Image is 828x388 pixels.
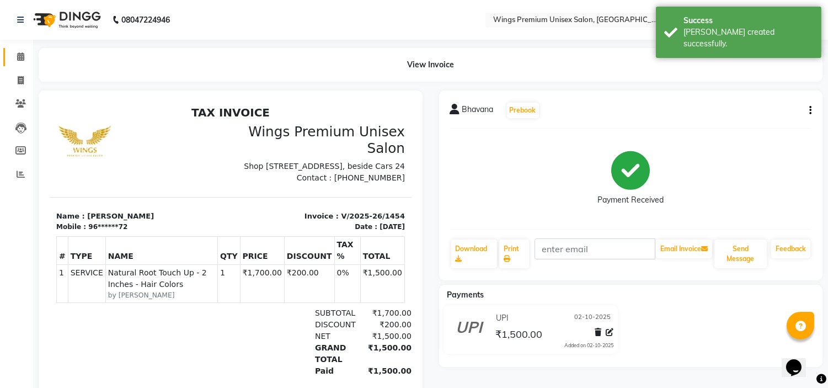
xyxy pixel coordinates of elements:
div: Bill created successfully. [683,26,813,50]
span: Front Desk [170,335,211,343]
p: Contact : [PHONE_NUMBER] [188,71,355,82]
a: Feedback [771,240,810,258]
th: # [7,135,19,163]
td: 1 [7,163,19,201]
div: ₹1,500.00 [310,241,362,264]
div: Success [683,15,813,26]
b: 08047224946 [121,4,170,35]
div: ₹1,500.00 [310,264,362,275]
td: 0% [285,163,311,201]
div: Payment Received [597,195,664,206]
td: ₹1,500.00 [311,163,355,201]
div: DISCOUNT [259,217,311,229]
div: Mobile : [7,120,36,130]
div: Paid [259,264,311,275]
a: Print [499,240,529,268]
th: NAME [56,135,168,163]
h3: Wings Premium Unisex Salon [188,22,355,55]
button: Prebook [507,103,539,118]
iframe: chat widget [782,344,817,377]
th: TAX % [285,135,311,163]
td: SERVICE [18,163,56,201]
div: NET [259,229,311,241]
td: 1 [168,163,191,201]
th: DISCOUNT [234,135,285,163]
div: ₹200.00 [310,217,362,229]
th: TOTAL [311,135,355,163]
span: ₹1,500.00 [495,328,542,343]
p: Invoice : V/2025-26/1454 [188,109,355,120]
div: [DATE] [330,120,355,130]
span: UPI [496,312,509,324]
th: QTY [168,135,191,163]
button: Send Message [714,240,767,268]
p: Please visit again ! #NoRefund NoRe-do [7,289,355,329]
img: logo [28,4,104,35]
a: Download [451,240,497,268]
span: Natural Root Touch Up - 2 Inches - Hair Colors [58,166,165,189]
div: View Invoice [39,48,822,82]
input: enter email [535,238,655,259]
div: Added on 02-10-2025 [564,342,613,349]
div: ₹1,700.00 [310,206,362,217]
small: by [PERSON_NAME] [58,189,165,199]
span: Payments [447,290,484,300]
td: ₹1,700.00 [190,163,234,201]
div: GRAND TOTAL [259,241,311,264]
p: Name : [PERSON_NAME] [7,109,174,120]
span: Bhavana [462,104,494,119]
div: Date : [305,120,328,130]
div: ₹1,500.00 [310,229,362,241]
button: Email Invoice [656,240,712,258]
p: Shop [STREET_ADDRESS], beside Cars 24 [188,59,355,71]
th: TYPE [18,135,56,163]
div: SUBTOTAL [259,206,311,217]
span: 02-10-2025 [574,312,611,324]
th: PRICE [190,135,234,163]
td: ₹200.00 [234,163,285,201]
div: Generated By : at [DATE] [7,334,355,344]
h2: TAX INVOICE [7,4,355,18]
